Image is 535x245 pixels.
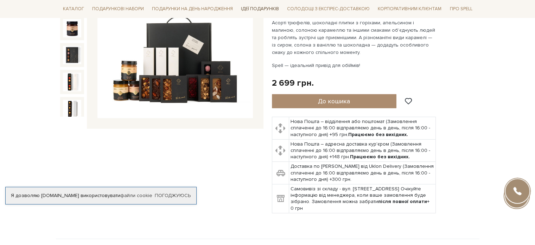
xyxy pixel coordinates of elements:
[272,94,397,108] button: До кошика
[350,154,410,160] b: Працюємо без вихідних.
[63,73,81,91] img: Подарунок Колекціонер обіймів
[289,139,435,162] td: Нова Пошта – адресна доставка кур'єром (Замовлення сплаченні до 16:00 відправляємо день в день, п...
[272,62,437,69] p: Spell — ідеальний привід для обіймів!
[318,97,350,105] span: До кошика
[238,4,282,14] span: Ідеї подарунків
[378,198,427,204] b: після повної оплати
[149,4,236,14] span: Подарунки на День народження
[272,19,437,56] p: Асорті трюфелів, шоколадні плитки з горіхами, апельсином і малиною, солоною карамеллю та іншими с...
[289,184,435,213] td: Самовивіз зі складу - вул. [STREET_ADDRESS] Очікуйте інформацію від менеджера, коли ваше замовлен...
[63,100,81,118] img: Подарунок Колекціонер обіймів
[284,3,372,15] a: Солодощі з експрес-доставкою
[272,78,314,88] div: 2 699 грн.
[155,192,191,199] a: Погоджуюсь
[63,19,81,37] img: Подарунок Колекціонер обіймів
[348,131,408,137] b: Працюємо без вихідних.
[6,192,196,199] div: Я дозволяю [DOMAIN_NAME] використовувати
[289,162,435,184] td: Доставка по [PERSON_NAME] від Uklon Delivery (Замовлення сплаченні до 16:00 відправляємо день в д...
[375,3,444,15] a: Корпоративним клієнтам
[63,46,81,64] img: Подарунок Колекціонер обіймів
[447,4,475,14] span: Про Spell
[89,4,147,14] span: Подарункові набори
[120,192,152,198] a: файли cookie
[289,117,435,140] td: Нова Пошта – відділення або поштомат (Замовлення сплаченні до 16:00 відправляємо день в день, піс...
[60,4,87,14] span: Каталог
